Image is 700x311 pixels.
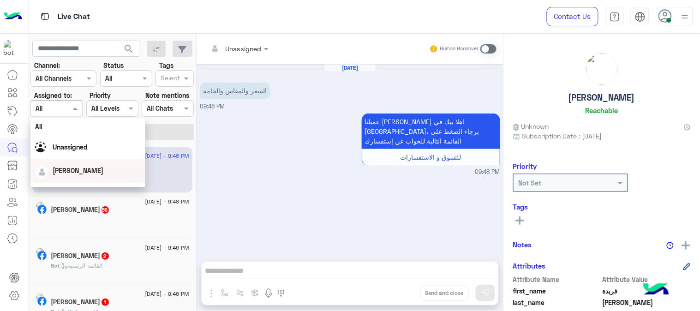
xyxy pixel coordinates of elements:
span: [DATE] - 9:46 PM [145,244,189,252]
img: tab [635,12,646,22]
img: hulul-logo.png [640,274,672,306]
label: Tags [159,60,174,70]
span: : القائمة الرئسية [60,262,103,269]
img: picture [36,248,44,256]
img: Facebook [37,205,47,214]
span: Subscription Date : [DATE] [522,131,602,141]
h6: Attributes [513,262,546,270]
h5: Hosam Salim [51,298,110,306]
label: Status [103,60,124,70]
h6: [DATE] [325,65,376,71]
img: tab [610,12,620,22]
span: 09:48 PM [200,103,225,110]
h6: Reachable [586,106,618,114]
h6: Tags [513,203,691,211]
span: [DATE] - 9:48 PM [145,152,189,160]
img: defaultAdmin.png [36,166,48,179]
button: Send and close [420,285,469,301]
p: Live Chat [58,11,90,23]
span: first_name [513,286,601,296]
h5: [PERSON_NAME] [569,92,635,103]
img: picture [36,202,44,210]
span: [DATE] - 9:46 PM [145,290,189,298]
img: picture [36,293,44,302]
h5: Amr Elshahat [51,206,110,214]
small: Human Handover [440,45,479,53]
span: Unknown [513,121,549,131]
label: Note mentions [145,90,189,100]
img: picture [586,54,618,85]
span: 09:48 PM [475,168,500,177]
span: last_name [513,298,601,307]
img: Logo [4,7,22,26]
p: 17/8/2025, 9:48 PM [200,83,270,99]
span: Unassigned [53,143,88,151]
span: للتسوق و الاستفسارات [400,153,461,161]
div: sales [30,183,145,200]
span: [PERSON_NAME] [53,167,103,174]
img: profile [679,11,691,23]
span: All [35,123,42,131]
a: tab [605,7,624,26]
img: Facebook [37,251,47,260]
ng-dropdown-panel: Options list [30,118,145,187]
span: Attribute Value [603,275,691,284]
label: Assigned to: [34,90,72,100]
img: Facebook [37,297,47,306]
h6: Priority [513,162,537,170]
button: search [118,41,140,60]
label: Priority [90,90,111,100]
h5: Yehya Hamed [51,252,110,260]
span: فريدة [603,286,691,296]
span: 2 [102,252,109,260]
img: add [682,241,690,250]
p: 17/8/2025, 9:48 PM [362,114,500,149]
img: tab [39,11,51,22]
img: Unassigned.svg [35,142,49,155]
img: 713415422032625 [4,40,20,57]
span: Attribute Name [513,275,601,284]
span: [DATE] - 9:48 PM [145,197,189,206]
h6: Notes [513,240,532,249]
label: Channel: [34,60,60,70]
span: فريده [603,298,691,307]
img: notes [667,242,674,249]
div: Select [159,73,180,85]
span: Bot [51,262,60,269]
span: 1 [102,299,109,306]
span: search [123,43,134,54]
span: 56 [102,206,109,214]
a: Contact Us [547,7,598,26]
